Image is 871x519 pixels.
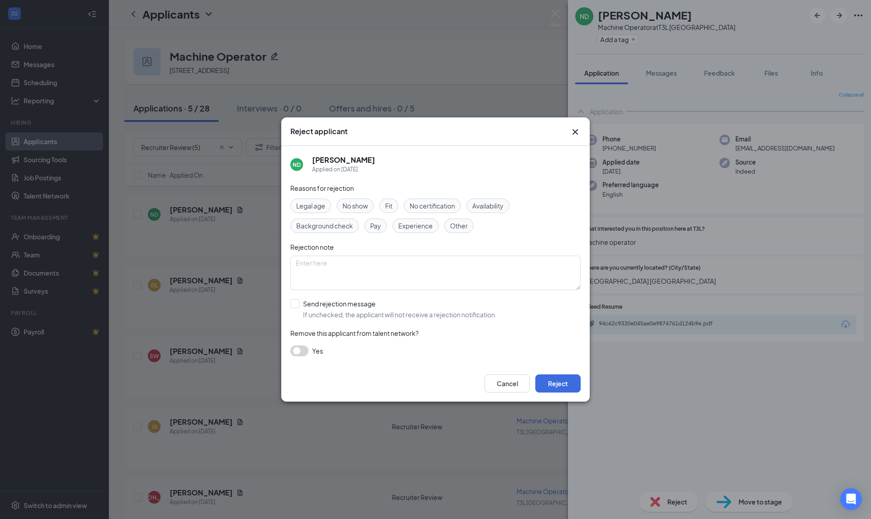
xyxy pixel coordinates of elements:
h5: [PERSON_NAME] [312,155,375,165]
span: Rejection note [290,243,334,251]
span: Other [450,221,468,231]
span: Experience [398,221,433,231]
button: Close [570,126,581,137]
span: Legal age [296,201,325,211]
div: Open Intercom Messenger [840,488,862,510]
span: No certification [410,201,455,211]
span: Remove this applicant from talent network? [290,329,419,337]
span: Reasons for rejection [290,184,354,192]
span: Yes [312,345,323,356]
span: Background check [296,221,353,231]
h3: Reject applicant [290,126,347,136]
div: Applied on [DATE] [312,165,375,174]
span: Availability [472,201,504,211]
svg: Cross [570,126,581,137]
span: No show [343,201,368,211]
button: Reject [535,374,581,393]
span: Fit [385,201,392,211]
div: ND [293,161,301,169]
button: Cancel [484,374,530,393]
span: Pay [370,221,381,231]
